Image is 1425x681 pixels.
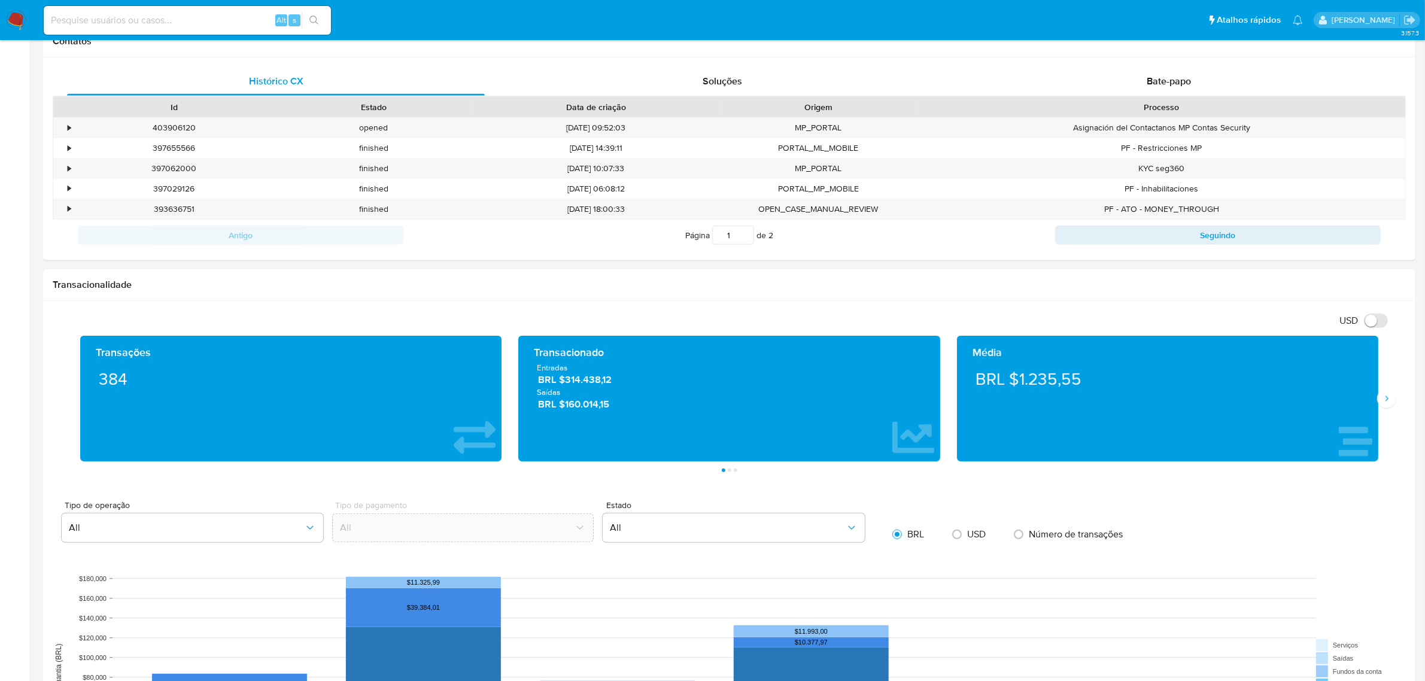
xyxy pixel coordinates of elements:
div: Origem [727,101,910,113]
div: opened [274,118,473,138]
div: MP_PORTAL [719,159,918,178]
div: • [68,163,71,174]
div: [DATE] 10:07:33 [473,159,719,178]
button: Antigo [78,226,403,245]
h1: Contatos [53,35,1406,47]
div: Asignación del Contactanos MP Contas Security [918,118,1405,138]
div: MP_PORTAL [719,118,918,138]
div: 393636751 [74,199,274,219]
div: Estado [282,101,464,113]
div: • [68,122,71,133]
div: 403906120 [74,118,274,138]
span: Alt [277,14,286,26]
div: finished [274,138,473,158]
div: finished [274,159,473,178]
span: Bate-papo [1147,74,1191,88]
div: [DATE] 09:52:03 [473,118,719,138]
div: 397655566 [74,138,274,158]
div: PF - Restricciones MP [918,138,1405,158]
div: • [68,142,71,154]
span: s [293,14,296,26]
div: [DATE] 18:00:33 [473,199,719,219]
div: Processo [926,101,1397,113]
p: jhonata.costa@mercadolivre.com [1332,14,1399,26]
span: 2 [768,229,773,241]
div: KYC seg360 [918,159,1405,178]
div: finished [274,199,473,219]
a: Notificações [1293,15,1303,25]
input: Pesquise usuários ou casos... [44,13,331,28]
div: PORTAL_MP_MOBILE [719,179,918,199]
div: OPEN_CASE_MANUAL_REVIEW [719,199,918,219]
div: [DATE] 14:39:11 [473,138,719,158]
button: Seguindo [1055,226,1381,245]
button: search-icon [302,12,326,29]
span: Atalhos rápidos [1217,14,1281,26]
div: Id [83,101,265,113]
a: Sair [1403,14,1416,26]
div: 397029126 [74,179,274,199]
div: finished [274,179,473,199]
span: Página de [685,226,773,245]
span: Histórico CX [249,74,303,88]
div: 397062000 [74,159,274,178]
h1: Transacionalidade [53,279,1406,291]
div: • [68,203,71,215]
div: PORTAL_ML_MOBILE [719,138,918,158]
div: Data de criação [482,101,710,113]
div: • [68,183,71,194]
span: Soluções [703,74,742,88]
div: PF - ATO - MONEY_THROUGH [918,199,1405,219]
div: [DATE] 06:08:12 [473,179,719,199]
span: 3.157.3 [1401,28,1419,38]
div: PF - Inhabilitaciones [918,179,1405,199]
